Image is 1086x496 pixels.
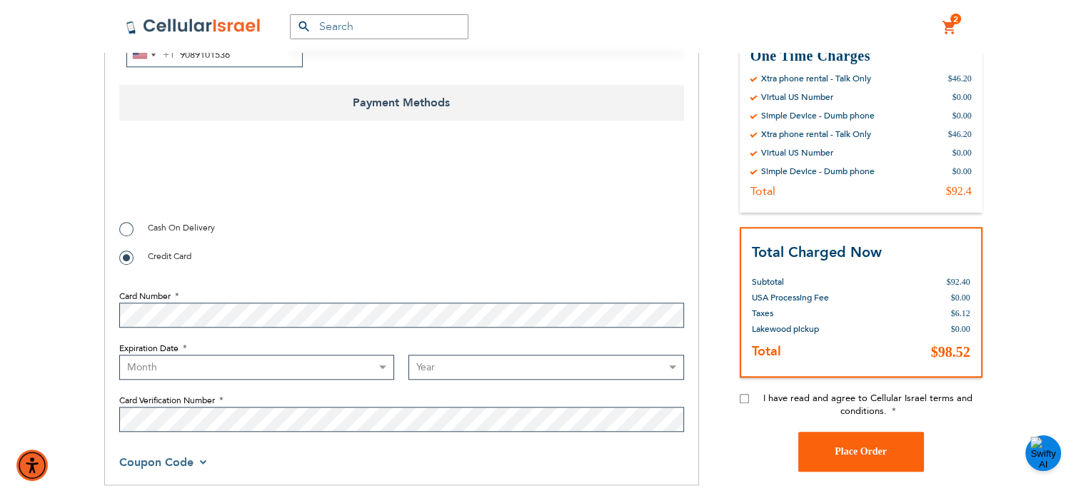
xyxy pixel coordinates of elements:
[952,110,972,121] div: $0.00
[148,222,215,233] span: Cash On Delivery
[835,446,887,457] span: Place Order
[953,14,958,25] span: 2
[16,450,48,481] div: Accessibility Menu
[942,19,957,36] a: 2
[752,243,882,262] strong: Total Charged Now
[126,42,303,67] input: e.g. 201-555-0123
[948,128,972,140] div: $46.20
[952,147,972,158] div: $0.00
[752,323,819,334] span: Lakewood pickup
[947,276,970,286] span: $92.40
[119,153,336,208] iframe: reCAPTCHA
[750,184,775,198] div: Total
[119,455,193,470] span: Coupon Code
[750,46,972,66] h3: One Time Charges
[931,343,970,359] span: $98.52
[761,110,875,121] div: Simple Device - Dumb phone
[752,291,829,303] span: USA Processing Fee
[290,14,468,39] input: Search
[127,43,175,66] button: Selected country
[163,46,175,64] div: +1
[761,128,871,140] div: Xtra phone rental - Talk Only
[119,343,179,354] span: Expiration Date
[798,431,924,471] button: Place Order
[763,391,972,417] span: I have read and agree to Cellular Israel terms and conditions.
[761,91,833,103] div: Virtual US Number
[752,263,863,289] th: Subtotal
[119,85,684,121] span: Payment Methods
[752,342,781,360] strong: Total
[952,91,972,103] div: $0.00
[752,305,863,320] th: Taxes
[761,73,871,84] div: Xtra phone rental - Talk Only
[948,73,972,84] div: $46.20
[951,323,970,333] span: $0.00
[951,308,970,318] span: $6.12
[126,18,261,35] img: Cellular Israel Logo
[761,166,875,177] div: Simple Device - Dumb phone
[951,292,970,302] span: $0.00
[946,184,972,198] div: $92.4
[119,395,215,406] span: Card Verification Number
[761,147,833,158] div: Virtual US Number
[952,166,972,177] div: $0.00
[148,250,191,262] span: Credit Card
[119,290,171,302] span: Card Number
